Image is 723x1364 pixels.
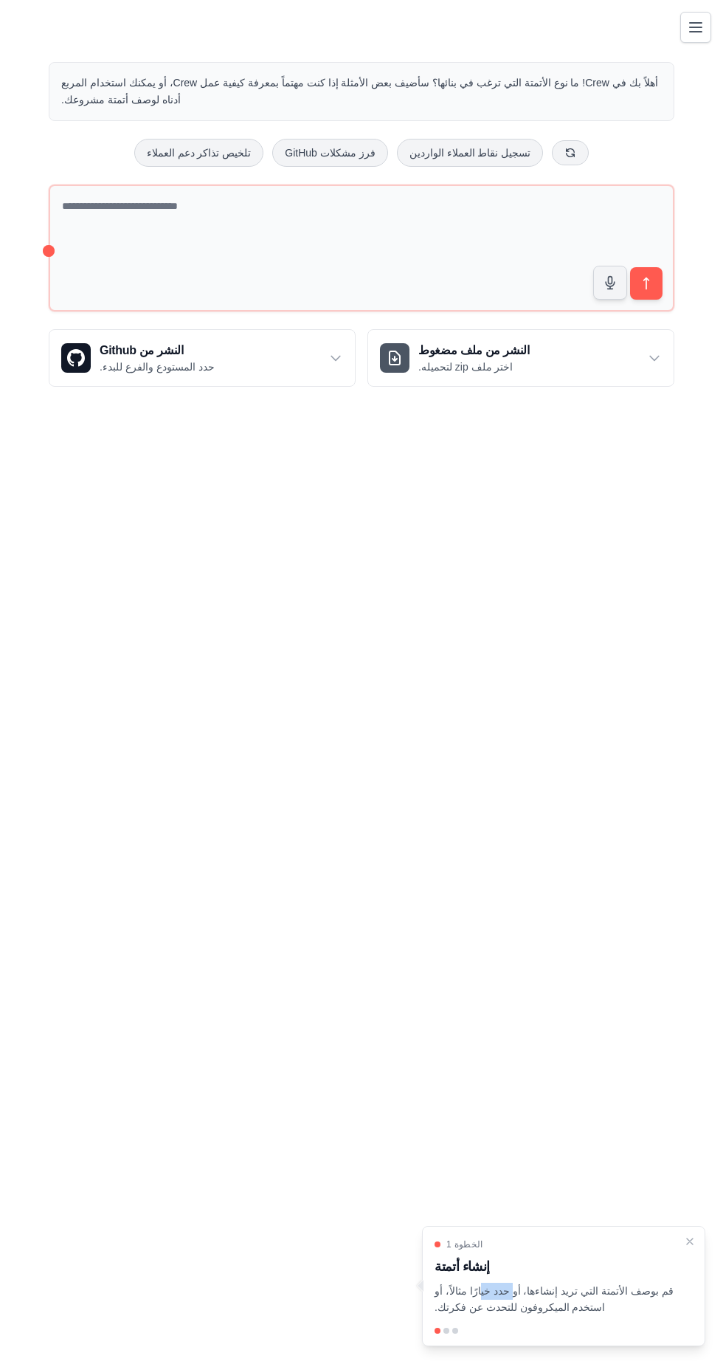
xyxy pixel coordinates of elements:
button: إغلاق الجولة [684,1236,696,1247]
font: تسجيل نقاط العملاء الواردين [409,147,531,159]
button: تبديل التنقل [680,12,711,43]
iframe: أداة الدردشة [649,1293,723,1364]
font: تلخيص تذاكر دعم العملاء [147,147,252,159]
font: النشر من Github [100,344,184,356]
font: الخطوة 1 [446,1239,482,1250]
font: حدد المستودع والفرع للبدء. [100,361,215,373]
font: أهلاً بك في Crew! ما نوع الأتمتة التي ترغب في بنائها؟ سأضيف بعض الأمثلة إذا كنت مهتماً بمعرفة كيف... [61,77,658,106]
button: تسجيل نقاط العملاء الواردين [397,139,544,167]
font: النشر من ملف مضغوط [418,344,530,356]
button: فرز مشكلات GitHub [272,139,387,167]
font: فرز مشكلات GitHub [285,147,375,159]
font: إنشاء أتمتة [435,1259,490,1274]
font: اختر ملف zip لتحميله. [418,361,513,373]
font: قم بوصف الأتمتة التي تريد إنشاءها، أو حدد خيارًا مثالاً، أو استخدم الميكروفون للتحدث عن فكرتك. [435,1285,674,1314]
button: تلخيص تذاكر دعم العملاء [134,139,264,167]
